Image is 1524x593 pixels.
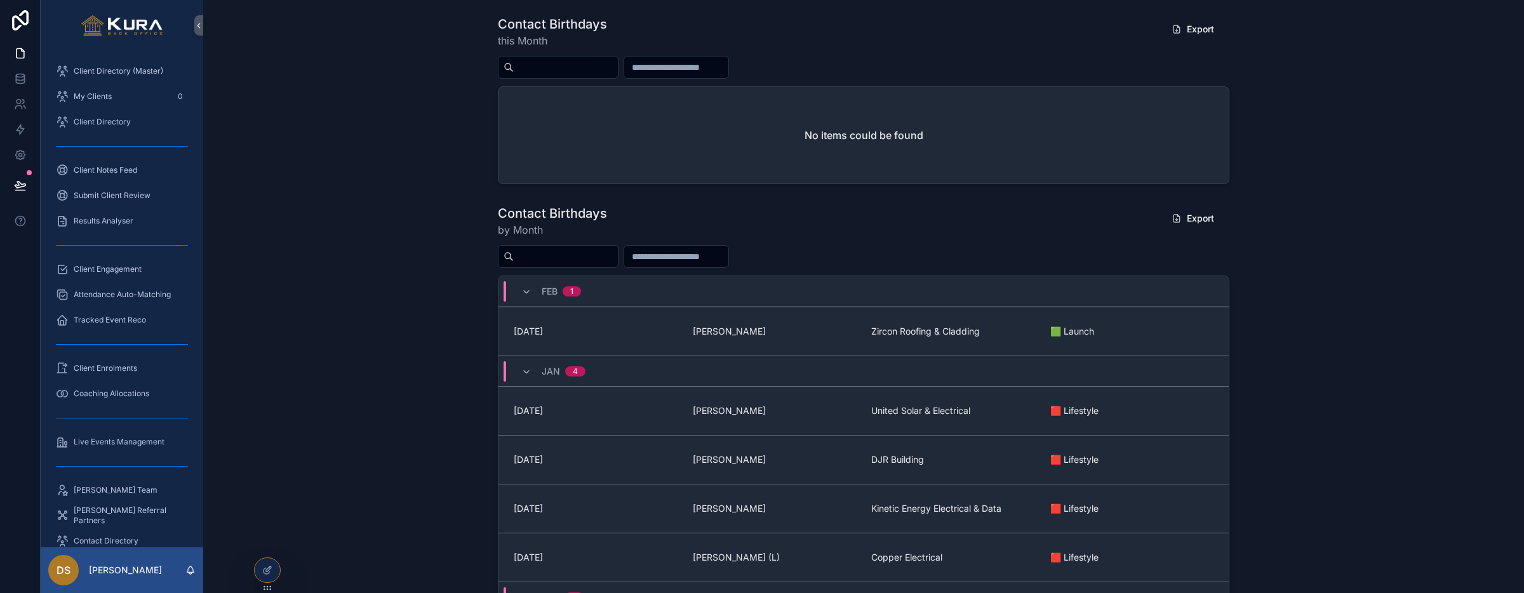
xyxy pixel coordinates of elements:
[74,315,146,325] span: Tracked Event Reco
[48,504,196,527] a: [PERSON_NAME] Referral Partners
[74,66,163,76] span: Client Directory (Master)
[48,258,196,281] a: Client Engagement
[89,564,162,576] p: [PERSON_NAME]
[498,15,607,33] h1: Contact Birthdays
[48,85,196,108] a: My Clients0
[74,290,171,300] span: Attendance Auto-Matching
[693,325,857,338] span: [PERSON_NAME]
[498,204,607,222] h1: Contact Birthdays
[693,502,857,515] span: [PERSON_NAME]
[48,60,196,83] a: Client Directory (Master)
[74,536,138,546] span: Contact Directory
[81,15,163,36] img: App logo
[693,404,857,417] span: [PERSON_NAME]
[48,184,196,207] a: Submit Client Review
[74,117,131,127] span: Client Directory
[871,404,1035,417] span: United Solar & Electrical
[573,366,578,376] div: 4
[57,563,70,578] span: DS
[41,51,203,547] div: scrollable content
[693,453,857,466] span: [PERSON_NAME]
[48,430,196,453] a: Live Events Management
[570,286,573,296] div: 1
[514,404,678,417] span: [DATE]
[542,285,558,298] span: Feb
[74,264,142,274] span: Client Engagement
[1161,207,1224,230] button: Export
[74,91,112,102] span: My Clients
[74,505,183,526] span: [PERSON_NAME] Referral Partners
[871,502,1035,515] span: Kinetic Energy Electrical & Data
[173,89,188,104] div: 0
[74,216,133,226] span: Results Analyser
[74,363,137,373] span: Client Enrolments
[48,210,196,232] a: Results Analyser
[1050,502,1214,515] span: 🟥 Lifestyle
[542,365,560,378] span: Jan
[693,551,857,564] span: [PERSON_NAME] (L)
[74,190,150,201] span: Submit Client Review
[74,485,157,495] span: [PERSON_NAME] Team
[48,479,196,502] a: [PERSON_NAME] Team
[48,110,196,133] a: Client Directory
[514,453,678,466] span: [DATE]
[498,222,607,237] span: by Month
[1050,453,1214,466] span: 🟥 Lifestyle
[871,325,1035,338] span: Zircon Roofing & Cladding
[514,325,678,338] span: [DATE]
[514,551,678,564] span: [DATE]
[74,165,137,175] span: Client Notes Feed
[514,502,678,515] span: [DATE]
[48,357,196,380] a: Client Enrolments
[1050,325,1214,338] span: 🟩 Launch
[48,382,196,405] a: Coaching Allocations
[74,389,149,399] span: Coaching Allocations
[805,128,923,143] h2: No items could be found
[871,453,1035,466] span: DJR Building
[48,309,196,331] a: Tracked Event Reco
[871,551,1035,564] span: Copper Electrical
[48,530,196,552] a: Contact Directory
[48,159,196,182] a: Client Notes Feed
[1050,551,1214,564] span: 🟥 Lifestyle
[498,33,607,48] span: this Month
[1050,404,1214,417] span: 🟥 Lifestyle
[48,283,196,306] a: Attendance Auto-Matching
[1161,18,1224,41] button: Export
[74,437,164,447] span: Live Events Management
